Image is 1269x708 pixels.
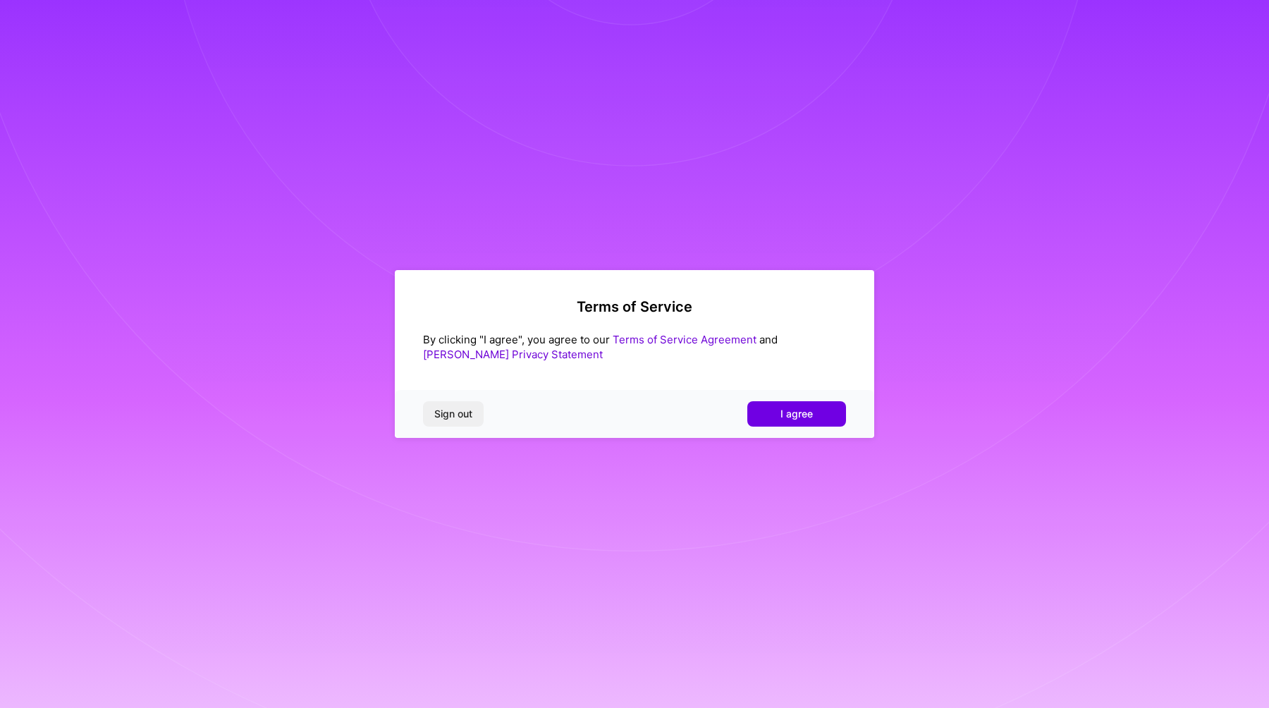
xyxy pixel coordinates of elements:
button: Sign out [423,401,484,427]
div: By clicking "I agree", you agree to our and [423,332,846,362]
a: [PERSON_NAME] Privacy Statement [423,348,603,361]
h2: Terms of Service [423,298,846,315]
button: I agree [747,401,846,427]
span: I agree [780,407,813,421]
span: Sign out [434,407,472,421]
a: Terms of Service Agreement [613,333,756,346]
